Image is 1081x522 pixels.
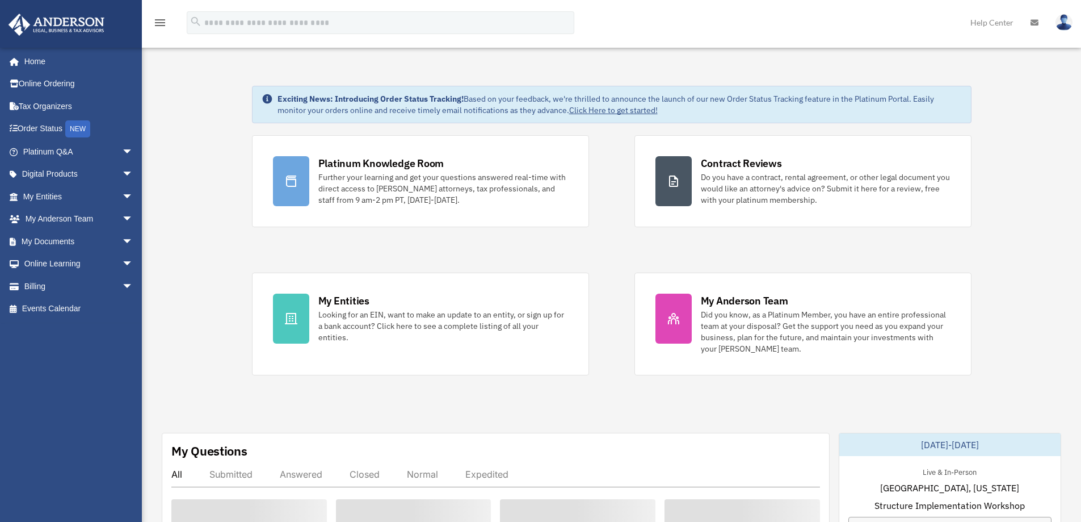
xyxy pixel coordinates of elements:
span: arrow_drop_down [122,230,145,253]
a: My Documentsarrow_drop_down [8,230,150,253]
i: search [190,15,202,28]
span: arrow_drop_down [122,140,145,164]
span: [GEOGRAPHIC_DATA], [US_STATE] [880,481,1019,495]
a: Tax Organizers [8,95,150,118]
div: My Anderson Team [701,294,788,308]
div: My Entities [318,294,369,308]
div: Looking for an EIN, want to make an update to an entity, or sign up for a bank account? Click her... [318,309,568,343]
strong: Exciting News: Introducing Order Status Tracking! [277,94,464,104]
a: Online Learningarrow_drop_down [8,253,150,275]
span: arrow_drop_down [122,253,145,276]
a: Billingarrow_drop_down [8,275,150,298]
a: My Anderson Team Did you know, as a Platinum Member, you have an entire professional team at your... [634,273,971,375]
i: menu [153,16,167,30]
div: Did you know, as a Platinum Member, you have an entire professional team at your disposal? Get th... [701,309,950,354]
a: My Entitiesarrow_drop_down [8,185,150,208]
span: arrow_drop_down [122,208,145,231]
div: Expedited [465,469,508,480]
div: Submitted [209,469,253,480]
div: Platinum Knowledge Room [318,156,444,170]
a: Events Calendar [8,298,150,320]
a: menu [153,20,167,30]
span: arrow_drop_down [122,185,145,208]
div: [DATE]-[DATE] [839,433,1061,456]
a: Home [8,50,145,73]
a: My Anderson Teamarrow_drop_down [8,208,150,231]
a: Platinum Q&Aarrow_drop_down [8,140,150,163]
a: Online Ordering [8,73,150,95]
div: Normal [407,469,438,480]
span: arrow_drop_down [122,163,145,186]
img: User Pic [1055,14,1072,31]
div: Live & In-Person [914,465,986,477]
div: All [171,469,182,480]
a: Platinum Knowledge Room Further your learning and get your questions answered real-time with dire... [252,135,589,227]
span: arrow_drop_down [122,275,145,298]
div: My Questions [171,442,247,460]
div: Do you have a contract, rental agreement, or other legal document you would like an attorney's ad... [701,172,950,206]
span: Structure Implementation Workshop [874,499,1025,512]
div: Contract Reviews [701,156,782,170]
a: Digital Productsarrow_drop_down [8,163,150,186]
div: NEW [65,120,90,137]
img: Anderson Advisors Platinum Portal [5,14,108,36]
a: Contract Reviews Do you have a contract, rental agreement, or other legal document you would like... [634,135,971,227]
div: Answered [280,469,322,480]
a: Order StatusNEW [8,118,150,141]
a: My Entities Looking for an EIN, want to make an update to an entity, or sign up for a bank accoun... [252,273,589,375]
div: Closed [350,469,380,480]
a: Click Here to get started! [569,105,658,115]
div: Based on your feedback, we're thrilled to announce the launch of our new Order Status Tracking fe... [277,93,962,116]
div: Further your learning and get your questions answered real-time with direct access to [PERSON_NAM... [318,172,568,206]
